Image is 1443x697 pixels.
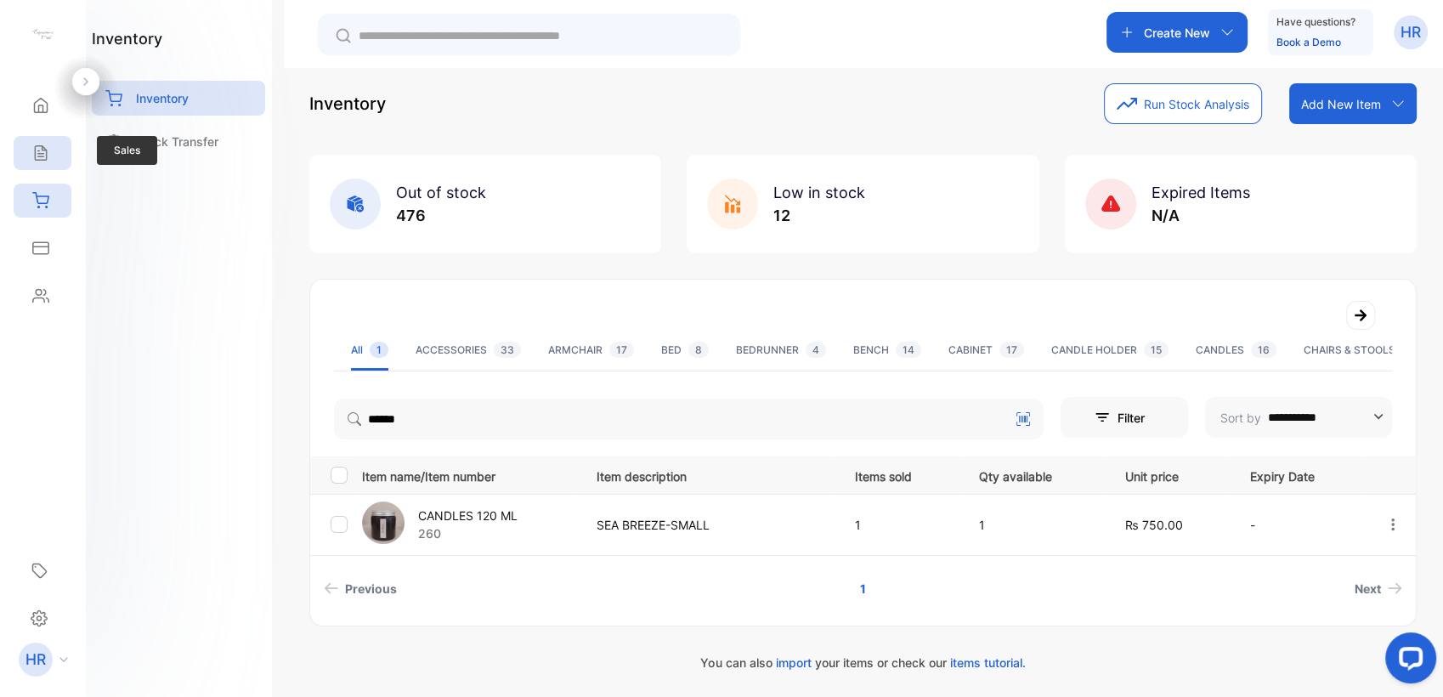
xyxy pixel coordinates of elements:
span: ₨ 750.00 [1125,518,1183,532]
a: Next page [1348,573,1409,604]
button: HR [1394,12,1428,53]
div: CANDLES [1196,343,1276,358]
span: items tutorial. [949,655,1025,670]
div: CABINET [948,343,1024,358]
span: 17 [999,342,1024,358]
span: 8 [688,342,709,358]
span: Expired Items [1152,184,1250,201]
div: ACCESSORIES [416,343,521,358]
span: 16 [1251,342,1276,358]
img: item [362,501,405,544]
span: 15 [1144,342,1169,358]
p: Unit price [1125,464,1216,485]
p: Inventory [136,89,189,107]
p: 1 [979,516,1090,534]
p: Have questions? [1276,14,1355,31]
p: - [1250,516,1350,534]
span: Next [1355,580,1381,598]
div: All [351,343,388,358]
span: 14 [896,342,921,358]
ul: Pagination [310,573,1416,604]
span: Low in stock [773,184,865,201]
p: CANDLES 120 ML [418,507,518,524]
h1: inventory [92,27,162,50]
span: Out of stock [396,184,486,201]
span: import [775,655,811,670]
span: Sales [97,136,157,165]
span: 1 [370,342,388,358]
a: Inventory [92,81,265,116]
p: Create New [1144,24,1210,42]
div: CANDLE HOLDER [1051,343,1169,358]
p: Items sold [854,464,943,485]
p: Expiry Date [1250,464,1350,485]
p: Stock Transfer [136,133,218,150]
img: logo [30,22,55,48]
p: N/A [1152,204,1250,227]
p: Item name/Item number [362,464,575,485]
p: Sort by [1220,409,1261,427]
p: 12 [773,204,865,227]
p: You can also your items or check our [309,654,1417,671]
p: 260 [418,524,518,542]
span: 17 [609,342,634,358]
a: Previous page [317,573,404,604]
div: ARMCHAIR [548,343,634,358]
button: Create New [1106,12,1248,53]
div: BED [661,343,709,358]
p: Qty available [979,464,1090,485]
span: Previous [345,580,397,598]
p: Inventory [309,91,386,116]
p: HR [25,649,46,671]
p: SEA BREEZE-SMALL [597,516,819,534]
button: Run Stock Analysis [1104,83,1262,124]
a: Page 1 is your current page [840,573,886,604]
div: CHAIRS & STOOLS [1304,343,1429,358]
p: HR [1401,21,1421,43]
p: 1 [854,516,943,534]
span: 33 [494,342,521,358]
div: BEDRUNNER [736,343,826,358]
p: Item description [597,464,819,485]
div: BENCH [853,343,921,358]
iframe: LiveChat chat widget [1372,626,1443,697]
p: 476 [396,204,486,227]
a: Stock Transfer [92,124,265,159]
p: Add New Item [1301,95,1381,113]
button: Sort by [1205,397,1392,438]
span: 4 [806,342,826,358]
a: Book a Demo [1276,36,1341,48]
